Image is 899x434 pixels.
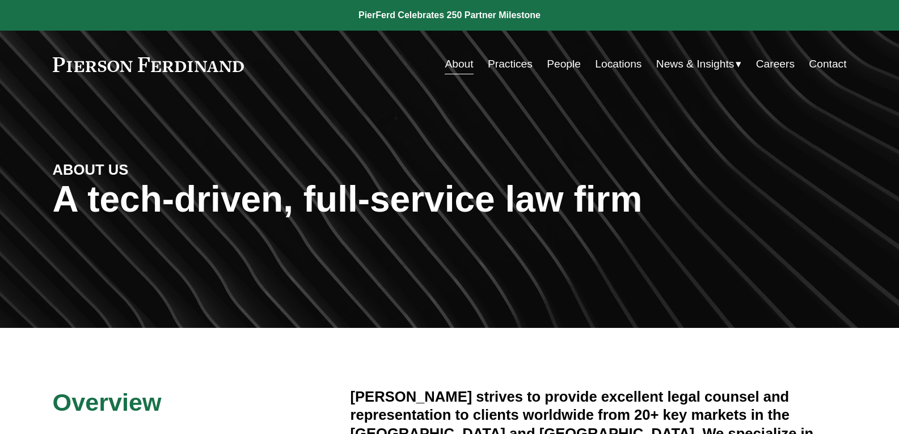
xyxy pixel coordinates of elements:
a: Practices [488,53,533,75]
a: Careers [756,53,795,75]
a: folder dropdown [656,53,742,75]
span: News & Insights [656,54,735,74]
a: Locations [595,53,641,75]
a: Contact [809,53,846,75]
a: About [445,53,473,75]
h1: A tech-driven, full-service law firm [53,179,847,220]
a: People [547,53,581,75]
span: Overview [53,389,162,416]
strong: ABOUT US [53,162,129,178]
